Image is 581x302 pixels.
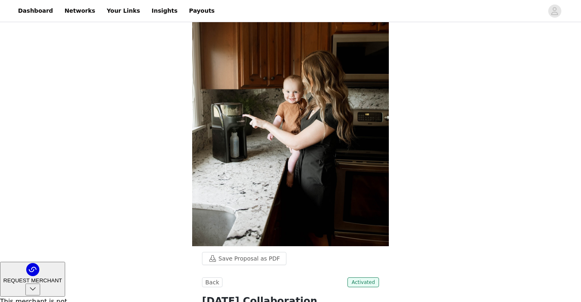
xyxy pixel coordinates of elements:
[147,2,182,20] a: Insights
[102,2,145,20] a: Your Links
[551,5,558,18] div: avatar
[184,2,220,20] a: Payouts
[202,252,286,265] button: Save Proposal as PDF
[13,2,58,20] a: Dashboard
[59,2,100,20] a: Networks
